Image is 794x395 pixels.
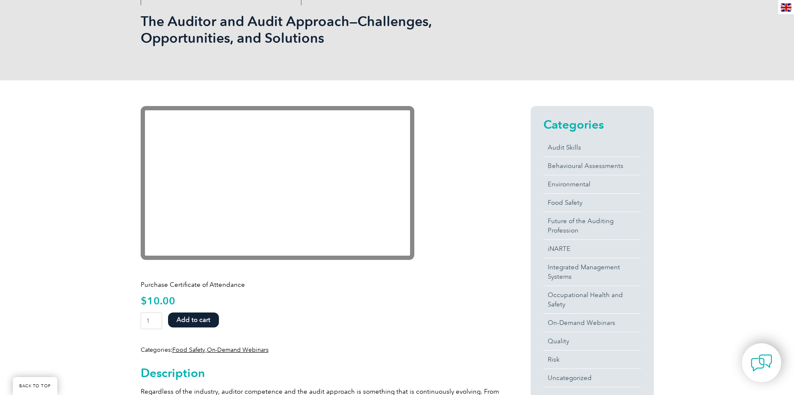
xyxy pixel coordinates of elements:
[543,369,641,387] a: Uncategorized
[543,332,641,350] a: Quality
[141,280,500,289] p: Purchase Certificate of Attendance
[543,194,641,212] a: Food Safety
[141,312,162,329] input: Product quantity
[543,212,641,239] a: Future of the Auditing Profession
[543,258,641,286] a: Integrated Management Systems
[141,366,500,380] h2: Description
[543,351,641,368] a: Risk
[543,118,641,131] h2: Categories
[543,240,641,258] a: iNARTE
[543,175,641,193] a: Environmental
[141,346,269,354] span: Categories: ,
[141,13,469,46] h1: The Auditor and Audit Approach—Challenges, Opportunities, and Solutions
[543,314,641,332] a: On-Demand Webinars
[751,352,772,374] img: contact-chat.png
[172,346,205,354] a: Food Safety
[543,157,641,175] a: Behavioural Assessments
[207,346,269,354] a: On-Demand Webinars
[13,377,57,395] a: BACK TO TOP
[543,139,641,156] a: Audit Skills
[141,295,175,307] bdi: 10.00
[141,295,147,307] span: $
[781,3,791,12] img: en
[141,106,414,260] iframe: YouTube video player
[543,286,641,313] a: Occupational Health and Safety
[168,312,219,327] button: Add to cart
